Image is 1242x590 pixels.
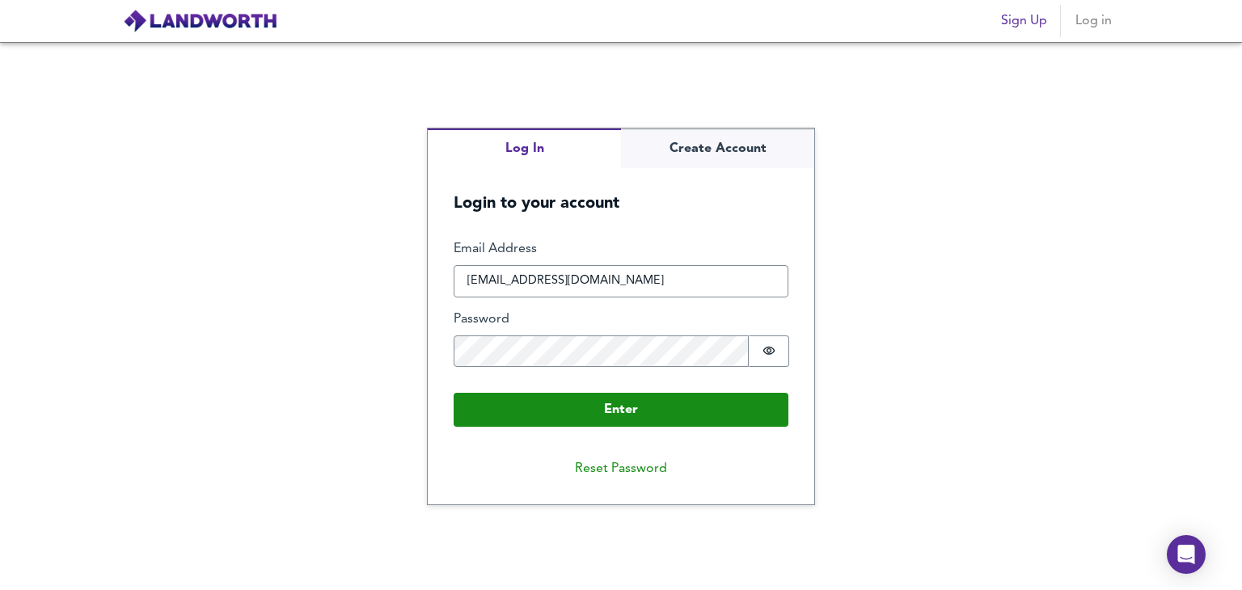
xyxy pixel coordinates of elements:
div: Open Intercom Messenger [1167,535,1206,574]
button: Enter [454,393,788,427]
h5: Login to your account [428,168,814,214]
span: Log in [1074,10,1113,32]
button: Reset Password [562,453,680,485]
span: Sign Up [1001,10,1047,32]
img: logo [123,9,277,33]
button: Show password [749,335,789,367]
label: Email Address [454,240,788,259]
label: Password [454,310,788,329]
input: e.g. joe@bloggs.com [454,265,788,297]
button: Log in [1067,5,1119,37]
button: Log In [428,129,621,168]
button: Sign Up [995,5,1054,37]
button: Create Account [621,129,814,168]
